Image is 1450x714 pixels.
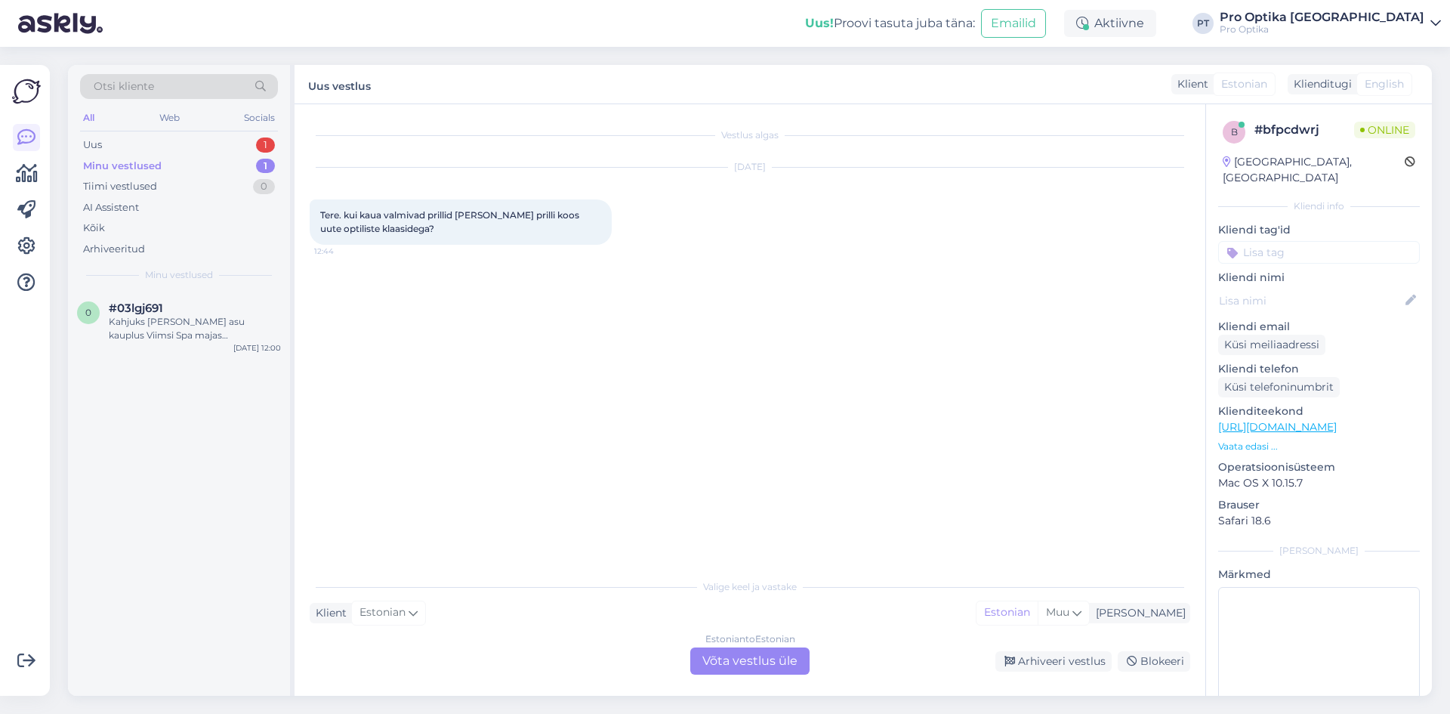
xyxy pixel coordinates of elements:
span: English [1365,76,1404,92]
div: PT [1192,13,1214,34]
div: Arhiveeri vestlus [995,651,1112,672]
div: Kliendi info [1218,199,1420,213]
div: 1 [256,138,275,153]
p: Mac OS X 10.15.7 [1218,475,1420,491]
button: Emailid [981,9,1046,38]
div: Proovi tasuta juba täna: [805,14,975,32]
span: 12:44 [314,246,371,257]
p: Vaata edasi ... [1218,440,1420,453]
p: Kliendi email [1218,319,1420,335]
div: Estonian [976,601,1038,624]
div: [GEOGRAPHIC_DATA], [GEOGRAPHIC_DATA] [1223,154,1405,186]
div: [DATE] [310,160,1190,174]
div: [PERSON_NAME] [1218,544,1420,558]
div: Klient [1171,76,1208,92]
div: Tiimi vestlused [83,179,157,194]
div: Vestlus algas [310,128,1190,142]
div: Pro Optika [1220,23,1424,36]
span: Otsi kliente [94,79,154,94]
div: 1 [256,159,275,174]
div: # bfpcdwrj [1254,121,1354,139]
a: Pro Optika [GEOGRAPHIC_DATA]Pro Optika [1220,11,1441,36]
div: Minu vestlused [83,159,162,174]
div: Arhiveeritud [83,242,145,257]
div: All [80,108,97,128]
div: Kahjuks [PERSON_NAME] asu kauplus Viimsi Spa majas [PERSON_NAME] nimelist ei leia meie süsteemist... [109,315,281,342]
b: Uus! [805,16,834,30]
p: Klienditeekond [1218,403,1420,419]
span: Estonian [1221,76,1267,92]
span: Tere. kui kaua valmivad prillid [PERSON_NAME] prilli koos uute optiliste klaasidega? [320,209,582,234]
p: Operatsioonisüsteem [1218,459,1420,475]
span: Muu [1046,605,1069,619]
div: Socials [241,108,278,128]
p: Kliendi nimi [1218,270,1420,286]
div: Klienditugi [1288,76,1352,92]
div: Blokeeri [1118,651,1190,672]
div: Estonian to Estonian [705,632,795,646]
div: Pro Optika [GEOGRAPHIC_DATA] [1220,11,1424,23]
span: Online [1354,122,1415,138]
input: Lisa tag [1218,241,1420,264]
label: Uus vestlus [308,74,371,94]
div: 0 [253,179,275,194]
div: Võta vestlus üle [690,648,810,675]
div: Klient [310,605,347,621]
span: #03lgj691 [109,301,163,315]
p: Safari 18.6 [1218,513,1420,529]
div: AI Assistent [83,200,139,215]
p: Kliendi telefon [1218,361,1420,377]
img: Askly Logo [12,77,41,106]
div: Valige keel ja vastake [310,580,1190,594]
span: Estonian [359,604,406,621]
input: Lisa nimi [1219,292,1402,309]
span: Minu vestlused [145,268,213,282]
span: b [1231,126,1238,138]
p: Märkmed [1218,567,1420,583]
div: Uus [83,138,102,153]
div: Küsi telefoninumbrit [1218,377,1340,397]
div: [PERSON_NAME] [1090,605,1186,621]
div: Kõik [83,221,105,236]
p: Brauser [1218,497,1420,513]
div: Küsi meiliaadressi [1218,335,1325,355]
div: [DATE] 12:00 [233,342,281,354]
p: Kliendi tag'id [1218,222,1420,238]
a: [URL][DOMAIN_NAME] [1218,420,1337,434]
div: Aktiivne [1064,10,1156,37]
div: Web [156,108,183,128]
span: 0 [85,307,91,318]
